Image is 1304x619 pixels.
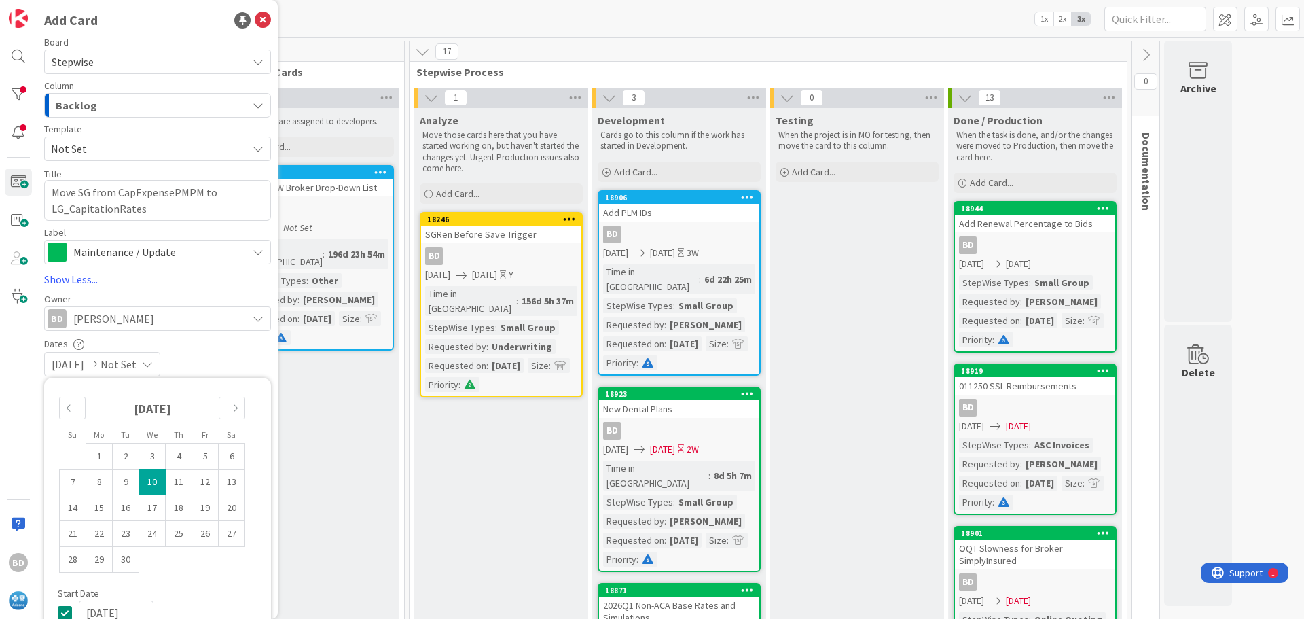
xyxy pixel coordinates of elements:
[238,168,393,177] div: 17951
[486,339,488,354] span: :
[959,457,1020,472] div: Requested by
[959,476,1020,491] div: Requested on
[955,236,1115,254] div: BD
[51,140,237,158] span: Not Set
[1180,80,1216,96] div: Archive
[675,495,737,510] div: Small Group
[599,388,759,418] div: 18923New Dental Plans
[1083,313,1085,328] span: :
[955,573,1115,591] div: BD
[710,468,755,483] div: 8d 5h 7m
[673,495,675,510] span: :
[139,444,166,470] td: Choose Wednesday, 09/03/2025 12:00 PM as your check-out date. It’s available.
[605,193,759,202] div: 18906
[955,215,1115,232] div: Add Renewal Percentage to Bids
[139,495,166,521] td: Choose Wednesday, 09/17/2025 12:00 PM as your check-out date. It’s available.
[603,355,636,370] div: Priority
[113,495,139,521] td: Choose Tuesday, 09/16/2025 12:00 PM as your check-out date. It’s available.
[959,495,992,510] div: Priority
[436,188,479,200] span: Add Card...
[636,355,638,370] span: :
[488,358,524,373] div: [DATE]
[60,495,86,521] td: Choose Sunday, 09/14/2025 12:00 PM as your check-out date. It’s available.
[599,388,759,400] div: 18923
[706,336,727,351] div: Size
[192,521,219,547] td: Choose Friday, 09/26/2025 12:00 PM as your check-out date. It’s available.
[421,213,581,243] div: 18246SGRen Before Save Trigger
[9,591,28,610] img: avatar
[219,495,245,521] td: Choose Saturday, 09/20/2025 12:00 PM as your check-out date. It’s available.
[227,429,236,440] small: Sa
[599,192,759,222] div: 18906Add PLM IDs
[1020,457,1022,472] span: :
[139,470,166,495] td: Selected as start date. Wednesday, 09/10/2025 12:00 PM
[664,514,666,529] span: :
[959,294,1020,309] div: Requested by
[323,247,325,262] span: :
[956,130,1114,163] p: When the task is done, and/or the changes were moved to Production, then move the card here.
[603,422,621,440] div: BD
[603,298,673,313] div: StepWise Types
[166,470,192,495] td: Choose Thursday, 09/11/2025 12:00 PM as your check-out date. It’s available.
[421,226,581,243] div: SGRen Before Save Trigger
[959,313,1020,328] div: Requested on
[954,364,1117,515] a: 18919011250 SSL ReimbursementsBD[DATE][DATE]StepWise Types:ASC InvoicesRequested by:[PERSON_NAME]...
[727,336,729,351] span: :
[339,311,360,326] div: Size
[666,317,745,332] div: [PERSON_NAME]
[509,268,513,282] div: Y
[486,358,488,373] span: :
[420,113,458,127] span: Analyze
[1020,313,1022,328] span: :
[1031,275,1093,290] div: Small Group
[101,356,137,372] span: Not Set
[1035,12,1053,26] span: 1x
[58,588,99,598] span: Start Date
[232,166,393,179] div: 17951
[29,2,62,18] span: Support
[664,317,666,332] span: :
[664,533,666,548] span: :
[1020,294,1022,309] span: :
[60,521,86,547] td: Choose Sunday, 09/21/2025 12:00 PM as your check-out date. It’s available.
[605,389,759,399] div: 18923
[488,339,556,354] div: Underwriting
[599,226,759,243] div: BD
[959,332,992,347] div: Priority
[599,192,759,204] div: 18906
[422,130,580,174] p: Move those cards here that you have started working on, but haven't started the changes yet. Urge...
[1134,73,1157,90] span: 0
[232,179,393,196] div: Refresh SW Broker Drop-Down List
[44,228,66,237] span: Label
[959,594,984,608] span: [DATE]
[60,470,86,495] td: Choose Sunday, 09/07/2025 12:00 PM as your check-out date. It’s available.
[219,521,245,547] td: Choose Saturday, 09/27/2025 12:00 PM as your check-out date. It’s available.
[598,387,761,572] a: 18923New Dental PlansBD[DATE][DATE]2WTime in [GEOGRAPHIC_DATA]:8d 5h 7mStepWise Types:Small Group...
[1006,257,1031,271] span: [DATE]
[44,81,74,90] span: Column
[134,401,171,417] strong: [DATE]
[297,292,300,307] span: :
[622,90,645,106] span: 3
[955,365,1115,395] div: 18919011250 SSL Reimbursements
[603,264,699,294] div: Time in [GEOGRAPHIC_DATA]
[636,552,638,567] span: :
[232,166,393,196] div: 17951Refresh SW Broker Drop-Down List
[73,243,240,262] span: Maintenance / Update
[52,55,94,69] span: Stepwise
[959,419,984,434] span: [DATE]
[978,90,1001,106] span: 13
[444,90,467,106] span: 1
[1031,438,1093,453] div: ASC Invoices
[666,514,745,529] div: [PERSON_NAME]
[603,246,628,260] span: [DATE]
[959,438,1029,453] div: StepWise Types
[666,336,702,351] div: [DATE]
[1029,438,1031,453] span: :
[44,10,98,31] div: Add Card
[360,311,362,326] span: :
[44,294,71,304] span: Owner
[1022,294,1101,309] div: [PERSON_NAME]
[421,213,581,226] div: 18246
[425,377,458,392] div: Priority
